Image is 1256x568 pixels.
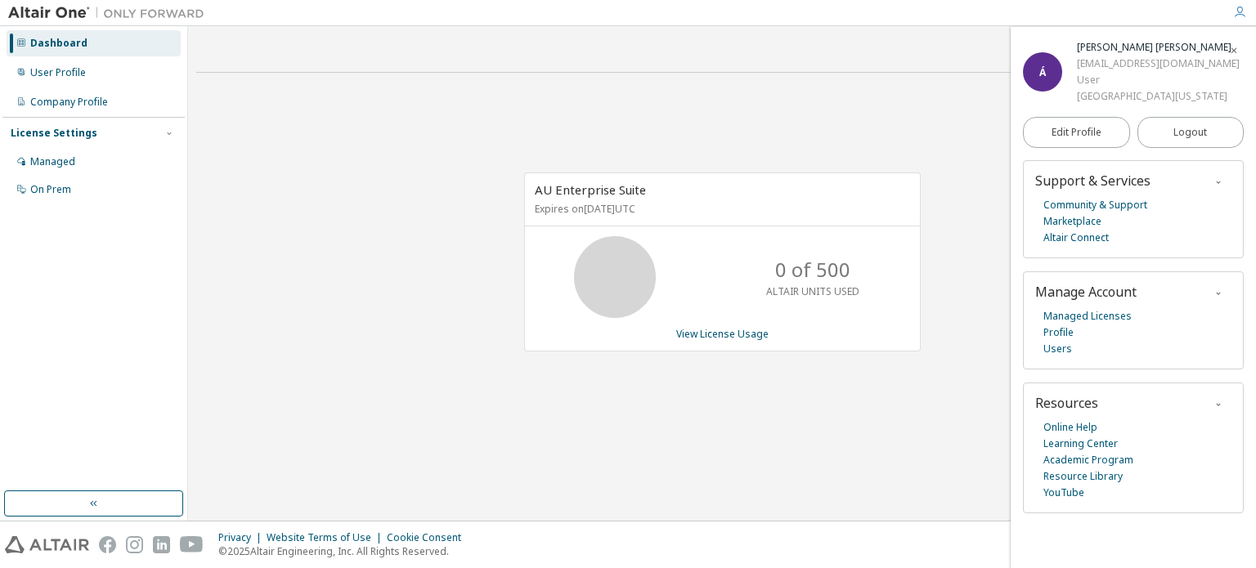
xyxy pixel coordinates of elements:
span: Resources [1035,394,1098,412]
div: Ángel Hernández López [1077,39,1240,56]
span: Edit Profile [1052,126,1101,139]
div: On Prem [30,183,71,196]
img: instagram.svg [126,536,143,553]
a: Marketplace [1043,213,1101,230]
span: Manage Account [1035,283,1137,301]
img: youtube.svg [180,536,204,553]
img: altair_logo.svg [5,536,89,553]
a: Online Help [1043,419,1097,436]
div: User Profile [30,66,86,79]
p: Expires on [DATE] UTC [535,202,906,216]
span: Support & Services [1035,172,1151,190]
p: 0 of 500 [775,256,850,284]
a: Altair Connect [1043,230,1109,246]
a: Users [1043,341,1072,357]
a: Profile [1043,324,1074,341]
div: Dashboard [30,37,87,50]
span: Á [1039,65,1046,79]
a: View License Usage [676,327,769,341]
div: User [1077,72,1240,88]
a: Community & Support [1043,197,1147,213]
img: Altair One [8,5,213,21]
a: Resource Library [1043,468,1123,485]
span: Logout [1173,124,1207,141]
button: Logout [1137,117,1245,148]
div: Managed [30,155,75,168]
a: Learning Center [1043,436,1118,452]
div: [GEOGRAPHIC_DATA][US_STATE] [1077,88,1240,105]
a: YouTube [1043,485,1084,501]
img: facebook.svg [99,536,116,553]
a: Academic Program [1043,452,1133,468]
div: Privacy [218,531,267,544]
a: Managed Licenses [1043,308,1132,324]
p: © 2025 Altair Engineering, Inc. All Rights Reserved. [218,544,471,558]
div: Website Terms of Use [267,531,387,544]
div: License Settings [11,127,97,140]
img: linkedin.svg [153,536,170,553]
span: AU Enterprise Suite [535,181,646,198]
div: [EMAIL_ADDRESS][DOMAIN_NAME] [1077,56,1240,72]
div: Cookie Consent [387,531,471,544]
div: Company Profile [30,96,108,109]
p: ALTAIR UNITS USED [766,284,859,298]
a: Edit Profile [1023,117,1130,148]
